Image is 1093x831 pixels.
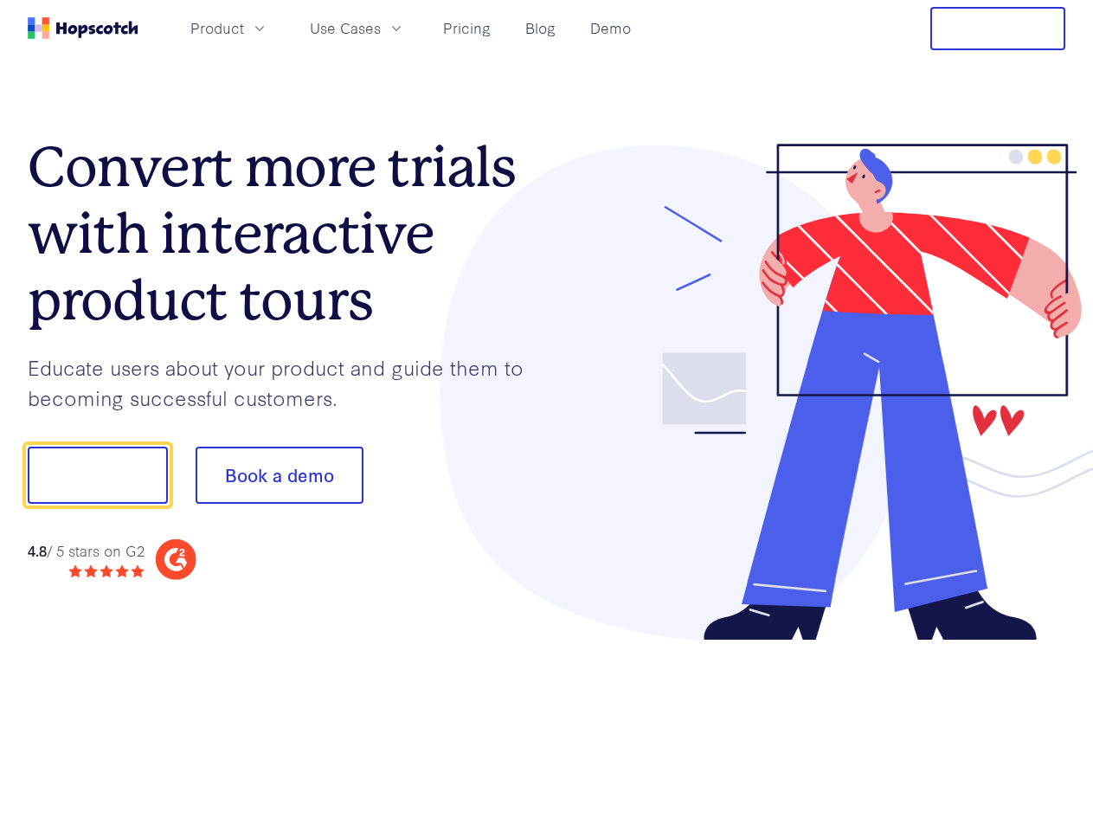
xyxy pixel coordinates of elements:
div: / 5 stars on G2 [28,540,145,562]
a: Demo [583,14,638,42]
button: Use Cases [299,14,415,42]
a: Pricing [436,14,498,42]
button: Show me! [28,447,168,504]
span: Use Cases [310,17,381,39]
span: Product [190,17,244,39]
a: Blog [518,14,563,42]
button: Free Trial [930,7,1065,50]
h1: Convert more trials with interactive product tours [28,134,547,333]
button: Book a demo [196,447,363,504]
a: Home [28,17,138,39]
strong: 4.8 [28,540,47,560]
button: Product [180,14,279,42]
p: Educate users about your product and guide them to becoming successful customers. [28,352,547,412]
